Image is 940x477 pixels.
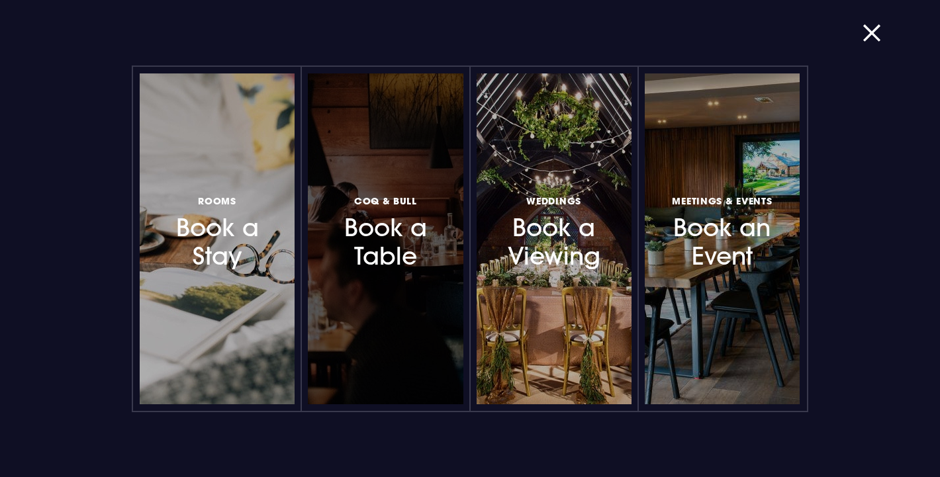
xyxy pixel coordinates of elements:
a: WeddingsBook a Viewing [477,73,632,404]
span: Coq & Bull [354,195,417,207]
h3: Book a Table [331,193,440,271]
span: Weddings [526,195,581,207]
a: Meetings & EventsBook an Event [645,73,800,404]
h3: Book a Viewing [500,193,608,271]
a: Coq & BullBook a Table [308,73,463,404]
span: Meetings & Events [672,195,772,207]
h3: Book a Stay [163,193,271,271]
a: RoomsBook a Stay [140,73,295,404]
h3: Book an Event [668,193,776,271]
span: Rooms [198,195,236,207]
